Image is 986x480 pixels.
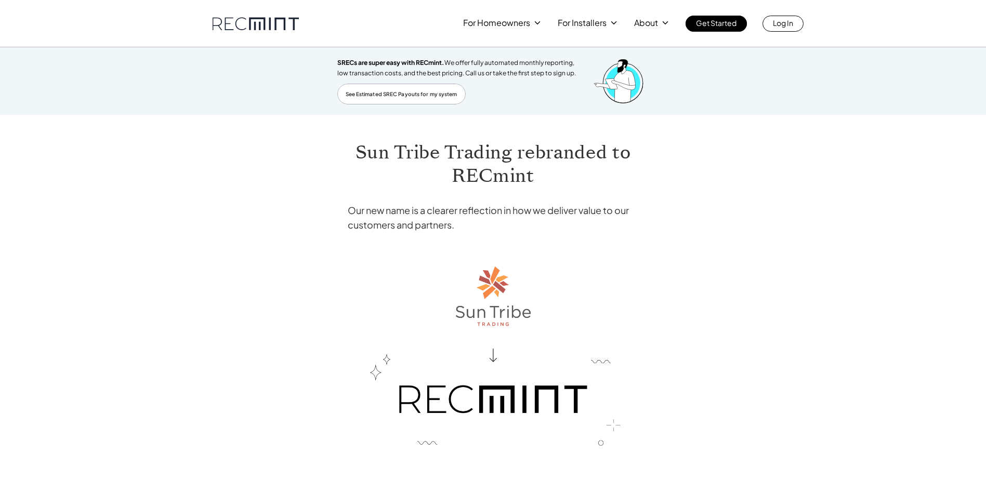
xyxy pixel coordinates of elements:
[348,141,639,188] h1: Sun Tribe Trading rebranded to RECmint
[686,16,747,32] a: Get Started
[337,84,466,104] a: See Estimated SREC Payouts for my system
[773,16,793,30] p: Log In
[348,203,639,232] h4: Our new name is a clearer reflection in how we deliver value to our customers and partners.
[463,16,530,30] p: For Homeowners
[337,59,444,66] span: SRECs are super easy with RECmint.
[762,16,804,32] a: Log In
[696,16,737,30] p: Get Started
[337,58,583,78] p: We offer fully automated monthly reporting, low transaction costs, and the best pricing. Call us ...
[558,16,607,30] p: For Installers
[634,16,658,30] p: About
[346,89,457,99] p: See Estimated SREC Payouts for my system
